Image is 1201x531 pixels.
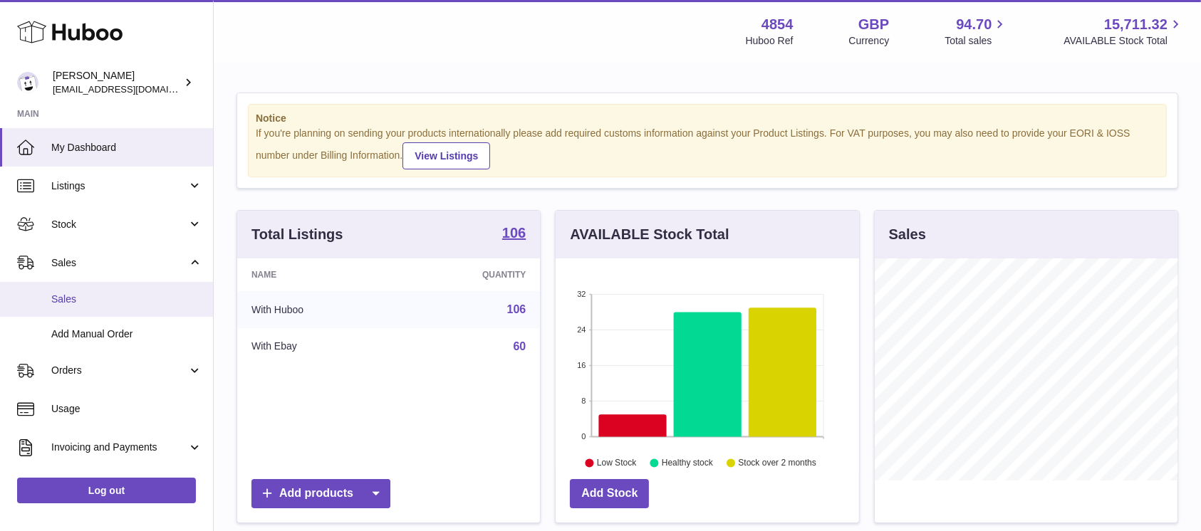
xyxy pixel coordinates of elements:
[256,127,1159,169] div: If you're planning on sending your products internationally please add required customs informati...
[1064,15,1184,48] a: 15,711.32 AVAILABLE Stock Total
[237,291,397,328] td: With Huboo
[858,15,889,34] strong: GBP
[51,218,187,231] span: Stock
[739,458,816,468] text: Stock over 2 months
[251,479,390,508] a: Add products
[662,458,714,468] text: Healthy stock
[53,83,209,95] span: [EMAIL_ADDRESS][DOMAIN_NAME]
[945,34,1008,48] span: Total sales
[570,225,729,244] h3: AVAILABLE Stock Total
[237,328,397,365] td: With Ebay
[53,69,181,96] div: [PERSON_NAME]
[956,15,992,34] span: 94.70
[51,141,202,154] span: My Dashboard
[597,458,637,468] text: Low Stock
[1104,15,1168,34] span: 15,711.32
[397,258,540,291] th: Quantity
[578,361,586,369] text: 16
[578,325,586,334] text: 24
[51,364,187,377] span: Orders
[251,225,343,244] h3: Total Listings
[570,479,649,508] a: Add Stock
[17,72,38,93] img: jimleo21@yahoo.gr
[51,293,202,306] span: Sales
[507,303,526,315] a: 106
[256,112,1159,125] strong: Notice
[17,478,196,503] a: Log out
[889,225,926,244] h3: Sales
[578,290,586,298] text: 32
[502,226,526,240] strong: 106
[51,179,187,193] span: Listings
[582,432,586,441] text: 0
[761,15,794,34] strong: 4854
[1064,34,1184,48] span: AVAILABLE Stock Total
[51,256,187,270] span: Sales
[51,327,202,341] span: Add Manual Order
[402,142,490,169] a: View Listings
[582,396,586,405] text: 8
[51,402,202,416] span: Usage
[51,441,187,454] span: Invoicing and Payments
[849,34,890,48] div: Currency
[237,258,397,291] th: Name
[502,226,526,243] a: 106
[514,340,526,352] a: 60
[945,15,1008,48] a: 94.70 Total sales
[746,34,794,48] div: Huboo Ref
